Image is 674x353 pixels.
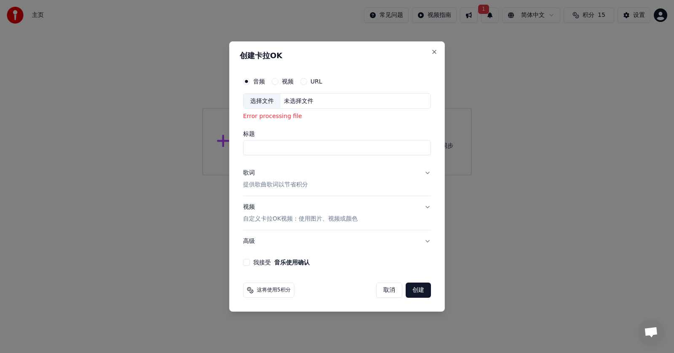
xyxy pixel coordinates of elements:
[243,94,281,109] div: 选择文件
[274,259,310,265] button: 我接受
[253,259,310,265] label: 我接受
[406,283,431,298] button: 创建
[243,131,431,137] label: 标题
[243,169,255,178] div: 歌词
[243,162,431,196] button: 歌词提供歌曲歌词以节省积分
[376,283,402,298] button: 取消
[243,203,358,223] div: 视频
[240,52,434,59] h2: 创建卡拉OK
[253,78,265,84] label: 音频
[281,97,317,105] div: 未选择文件
[257,287,291,294] span: 这将使用5积分
[282,78,294,84] label: 视频
[243,196,431,230] button: 视频自定义卡拉OK视频：使用图片、视频或颜色
[243,215,358,223] p: 自定义卡拉OK视频：使用图片、视频或颜色
[243,230,431,252] button: 高级
[243,181,308,189] p: 提供歌曲歌词以节省积分
[243,113,431,121] div: Error processing file
[310,78,322,84] label: URL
